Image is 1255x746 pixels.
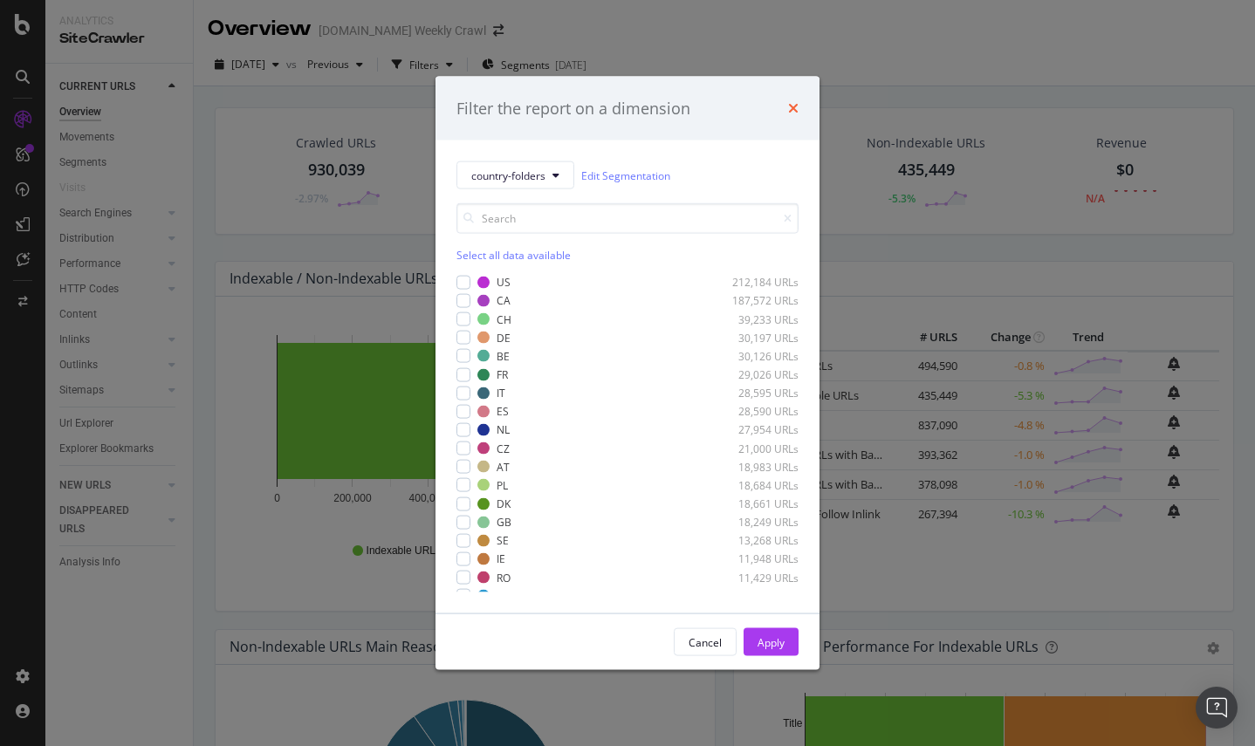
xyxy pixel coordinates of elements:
[497,588,505,603] div: SI
[713,275,799,290] div: 212,184 URLs
[471,168,545,182] span: country-folders
[497,441,510,455] div: CZ
[758,634,785,649] div: Apply
[435,76,820,670] div: modal
[713,551,799,566] div: 11,948 URLs
[713,311,799,326] div: 39,233 URLs
[788,97,799,120] div: times
[713,293,799,308] div: 187,572 URLs
[456,161,574,189] button: country-folders
[497,477,508,492] div: PL
[497,570,511,585] div: RO
[497,348,510,363] div: BE
[713,441,799,455] div: 21,000 URLs
[456,203,799,234] input: Search
[713,533,799,548] div: 13,268 URLs
[713,330,799,345] div: 30,197 URLs
[497,404,509,419] div: ES
[456,248,799,263] div: Select all data available
[497,551,505,566] div: IE
[497,515,511,530] div: GB
[713,386,799,400] div: 28,595 URLs
[713,348,799,363] div: 30,126 URLs
[497,311,511,326] div: CH
[497,533,509,548] div: SE
[497,293,511,308] div: CA
[713,404,799,419] div: 28,590 URLs
[497,386,505,400] div: IT
[713,570,799,585] div: 11,429 URLs
[713,422,799,437] div: 27,954 URLs
[581,166,670,184] a: Edit Segmentation
[497,330,511,345] div: DE
[497,275,511,290] div: US
[744,628,799,656] button: Apply
[713,367,799,382] div: 29,026 URLs
[1196,687,1238,729] div: Open Intercom Messenger
[456,97,690,120] div: Filter the report on a dimension
[497,422,510,437] div: NL
[713,459,799,474] div: 18,983 URLs
[497,367,508,382] div: FR
[674,628,737,656] button: Cancel
[713,515,799,530] div: 18,249 URLs
[713,588,799,603] div: 11,281 URLs
[713,477,799,492] div: 18,684 URLs
[497,459,510,474] div: AT
[689,634,722,649] div: Cancel
[713,496,799,511] div: 18,661 URLs
[497,496,511,511] div: DK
